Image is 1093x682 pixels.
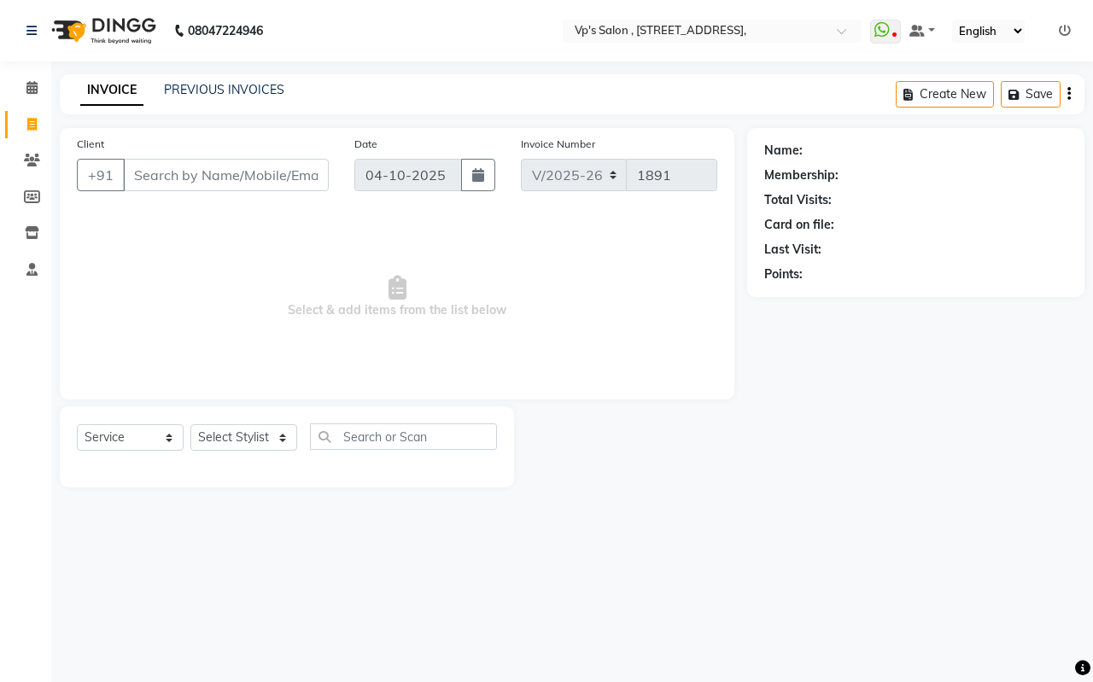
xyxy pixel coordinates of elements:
[764,191,832,209] div: Total Visits:
[123,159,329,191] input: Search by Name/Mobile/Email/Code
[80,75,143,106] a: INVOICE
[764,265,803,283] div: Points:
[764,216,834,234] div: Card on file:
[77,159,125,191] button: +91
[521,137,595,152] label: Invoice Number
[764,241,821,259] div: Last Visit:
[77,212,717,382] span: Select & add items from the list below
[44,7,161,55] img: logo
[1001,81,1061,108] button: Save
[310,423,497,450] input: Search or Scan
[764,166,839,184] div: Membership:
[764,142,803,160] div: Name:
[188,7,263,55] b: 08047224946
[77,137,104,152] label: Client
[896,81,994,108] button: Create New
[354,137,377,152] label: Date
[164,82,284,97] a: PREVIOUS INVOICES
